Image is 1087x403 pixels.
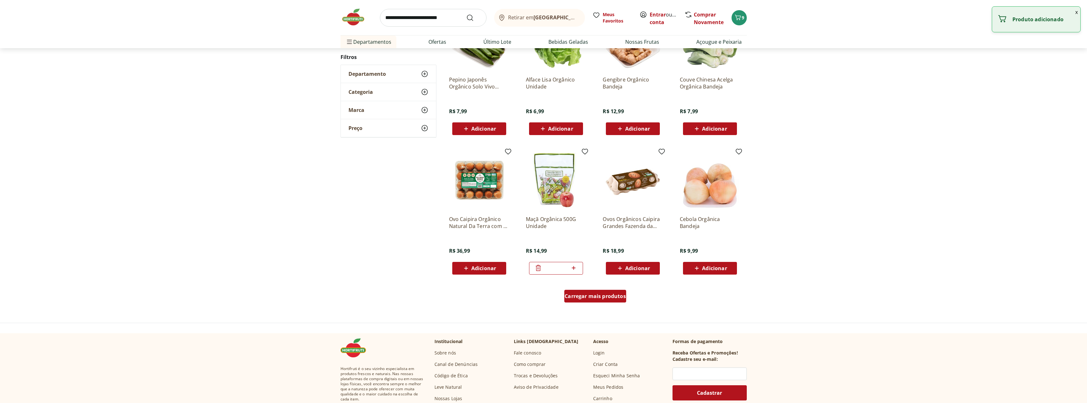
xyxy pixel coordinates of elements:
[593,361,618,367] a: Criar Conta
[673,356,718,362] h3: Cadastre seu e-mail:
[534,14,640,21] b: [GEOGRAPHIC_DATA]/[GEOGRAPHIC_DATA]
[680,76,740,90] a: Couve Chinesa Acelga Orgânica Bandeja
[348,89,373,95] span: Categoria
[683,122,737,135] button: Adicionar
[697,390,722,395] span: Cadastrar
[732,10,747,25] button: Carrinho
[680,108,698,115] span: R$ 7,99
[452,262,506,275] button: Adicionar
[449,150,509,211] img: Ovo Caipira Orgânico Natural Da Terra com 20 unidades
[702,266,727,271] span: Adicionar
[514,361,546,367] a: Como comprar
[449,247,470,254] span: R$ 36,99
[494,9,585,27] button: Retirar em[GEOGRAPHIC_DATA]/[GEOGRAPHIC_DATA]
[434,361,478,367] a: Canal de Denúncias
[483,38,511,46] a: Último Lote
[593,395,612,402] a: Carrinho
[449,76,509,90] a: Pepino Japonês Orgânico Solo Vivo Bandeja
[593,350,605,356] a: Login
[452,122,506,135] button: Adicionar
[526,216,586,230] a: Maçã Orgânica 500G Unidade
[593,384,624,390] a: Meus Pedidos
[603,247,624,254] span: R$ 18,99
[696,38,742,46] a: Açougue e Peixaria
[606,262,660,275] button: Adicionar
[742,15,744,21] span: 9
[593,373,640,379] a: Esqueci Minha Senha
[514,338,579,345] p: Links [DEMOGRAPHIC_DATA]
[673,385,747,400] button: Cadastrar
[673,338,747,345] p: Formas de pagamento
[341,65,436,83] button: Departamento
[348,71,386,77] span: Departamento
[603,108,624,115] span: R$ 12,99
[449,216,509,230] a: Ovo Caipira Orgânico Natural Da Terra com 20 unidades
[650,11,666,18] a: Entrar
[650,11,678,26] span: ou
[526,108,544,115] span: R$ 6,99
[625,126,650,131] span: Adicionar
[564,290,626,305] a: Carregar mais produtos
[428,38,446,46] a: Ofertas
[341,366,424,402] span: Hortifruti é o seu vizinho especialista em produtos frescos e naturais. Nas nossas plataformas de...
[565,294,626,299] span: Carregar mais produtos
[346,34,391,49] span: Departamentos
[702,126,727,131] span: Adicionar
[380,9,487,27] input: search
[341,119,436,137] button: Preço
[348,125,362,131] span: Preço
[650,11,685,26] a: Criar conta
[434,350,456,356] a: Sobre nós
[514,373,558,379] a: Trocas e Devoluções
[526,76,586,90] a: Alface Lisa Orgânico Unidade
[625,266,650,271] span: Adicionar
[514,350,541,356] a: Fale conosco
[680,216,740,230] a: Cebola Orgânica Bandeja
[1012,16,1075,23] p: Produto adicionado
[625,38,659,46] a: Nossas Frutas
[346,34,353,49] button: Menu
[341,338,372,357] img: Hortifruti
[603,11,632,24] span: Meus Favoritos
[603,150,663,211] img: Ovos Orgânicos Caipira Grandes Fazenda da Toca com 10 unidades
[603,76,663,90] a: Gengibre Orgânico Bandeja
[508,15,578,20] span: Retirar em
[1073,7,1080,17] button: Fechar notificação
[341,83,436,101] button: Categoria
[434,395,462,402] a: Nossas Lojas
[548,126,573,131] span: Adicionar
[548,38,588,46] a: Bebidas Geladas
[434,384,462,390] a: Leve Natural
[694,11,724,26] a: Comprar Novamente
[606,122,660,135] button: Adicionar
[471,126,496,131] span: Adicionar
[471,266,496,271] span: Adicionar
[593,11,632,24] a: Meus Favoritos
[680,247,698,254] span: R$ 9,99
[673,350,738,356] h3: Receba Ofertas e Promoções!
[341,51,436,63] h2: Filtros
[341,101,436,119] button: Marca
[434,338,463,345] p: Institucional
[434,373,468,379] a: Código de Ética
[526,150,586,211] img: Maçã Orgânica 500G Unidade
[449,108,467,115] span: R$ 7,99
[680,150,740,211] img: Cebola Orgânica Bandeja
[348,107,364,113] span: Marca
[526,247,547,254] span: R$ 14,99
[603,216,663,230] a: Ovos Orgânicos Caipira Grandes Fazenda da Toca com 10 unidades
[529,122,583,135] button: Adicionar
[683,262,737,275] button: Adicionar
[466,14,481,22] button: Submit Search
[514,384,559,390] a: Aviso de Privacidade
[341,8,372,27] img: Hortifruti
[593,338,609,345] p: Acesso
